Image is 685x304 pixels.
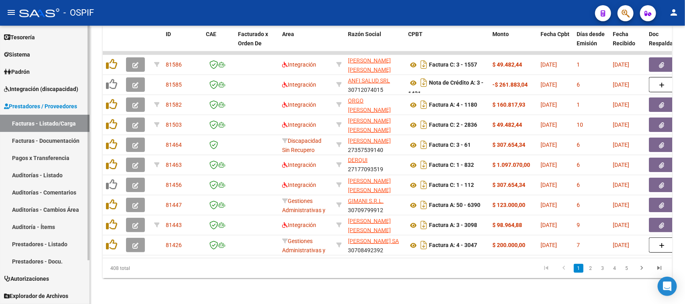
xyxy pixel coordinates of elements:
div: 27177093519 [348,156,402,173]
strong: $ 160.817,93 [492,101,525,108]
i: Descargar documento [419,158,429,171]
span: ID [166,31,171,37]
span: [PERSON_NAME] [348,138,391,144]
datatable-header-cell: CAE [203,26,235,61]
span: 7 [577,242,580,248]
span: Prestadores / Proveedores [4,102,77,111]
strong: $ 123.000,00 [492,202,525,208]
span: [DATE] [541,202,557,208]
span: [DATE] [541,242,557,248]
li: page 2 [585,261,597,275]
span: Días desde Emisión [577,31,605,47]
span: Discapacidad Sin Recupero [282,138,321,153]
span: [PERSON_NAME] [PERSON_NAME] [348,178,391,193]
span: [PERSON_NAME] [PERSON_NAME] [348,118,391,133]
datatable-header-cell: Fecha Recibido [610,26,646,61]
strong: Factura A: 3 - 3098 [429,222,477,229]
span: [DATE] [613,242,629,248]
span: 6 [577,162,580,168]
strong: Factura C: 1 - 112 [429,182,474,188]
datatable-header-cell: Facturado x Orden De [235,26,279,61]
strong: $ 307.654,34 [492,182,525,188]
i: Descargar documento [419,76,429,89]
span: [DATE] [613,162,629,168]
strong: Factura C: 1 - 832 [429,162,474,168]
span: [DATE] [541,162,557,168]
span: [DATE] [613,142,629,148]
strong: $ 200.000,00 [492,242,525,248]
span: 10 [577,122,583,128]
span: 81443 [166,222,182,228]
div: 408 total [103,258,215,278]
span: [DATE] [541,81,557,88]
span: [DATE] [541,222,557,228]
span: Fecha Recibido [613,31,635,47]
span: 81464 [166,142,182,148]
span: 81586 [166,61,182,68]
span: [DATE] [541,61,557,68]
li: page 5 [621,261,633,275]
span: Razón Social [348,31,381,37]
strong: Factura A: 4 - 3047 [429,242,477,249]
span: [DATE] [613,122,629,128]
span: 1 [577,61,580,68]
span: Fecha Cpbt [541,31,569,37]
span: [PERSON_NAME] [PERSON_NAME] [348,218,391,233]
span: CPBT [408,31,423,37]
div: 27179552758 [348,176,402,193]
span: Doc Respaldatoria [649,31,685,47]
span: Integración [282,122,316,128]
span: [PERSON_NAME] [PERSON_NAME] [348,57,391,73]
span: 1 [577,101,580,108]
span: Padrón [4,67,30,76]
div: 27236724765 [348,96,402,113]
div: 30709799912 [348,197,402,213]
strong: Factura C: 3 - 1557 [429,62,477,68]
div: 27276924767 [348,56,402,73]
div: 30708492392 [348,237,402,253]
span: Integración [282,222,316,228]
span: ANFI SALUD SRL [348,77,390,84]
a: 2 [586,264,596,273]
a: go to last page [652,264,667,273]
span: Gestiones Administrativas y Otros [282,198,325,223]
div: 27343322432 [348,217,402,233]
mat-icon: menu [6,8,16,17]
i: Descargar documento [419,199,429,211]
i: Descargar documento [419,239,429,251]
span: Autorizaciones [4,274,49,283]
datatable-header-cell: ID [163,26,203,61]
span: 81582 [166,101,182,108]
datatable-header-cell: Razón Social [345,26,405,61]
span: [DATE] [613,202,629,208]
span: [DATE] [541,101,557,108]
span: 6 [577,202,580,208]
a: go to first page [539,264,554,273]
datatable-header-cell: Fecha Cpbt [537,26,573,61]
span: 9 [577,222,580,228]
span: Integración [282,182,316,188]
span: 6 [577,81,580,88]
i: Descargar documento [419,219,429,231]
strong: -$ 261.883,04 [492,81,528,88]
span: Explorador de Archivos [4,292,68,300]
span: Integración (discapacidad) [4,85,78,93]
span: Integración [282,61,316,68]
span: [DATE] [613,61,629,68]
strong: $ 98.964,88 [492,222,522,228]
span: Monto [492,31,509,37]
strong: Factura A: 50 - 6390 [429,202,480,209]
strong: Nota de Crédito A: 3 - 1421 [408,80,484,97]
span: 6 [577,142,580,148]
li: page 4 [609,261,621,275]
i: Descargar documento [419,58,429,71]
span: [DATE] [613,182,629,188]
strong: Factura C: 3 - 61 [429,142,471,148]
span: [DATE] [541,182,557,188]
i: Descargar documento [419,178,429,191]
span: 81463 [166,162,182,168]
span: CAE [206,31,216,37]
div: Open Intercom Messenger [658,277,677,296]
datatable-header-cell: Monto [489,26,537,61]
a: go to previous page [556,264,571,273]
